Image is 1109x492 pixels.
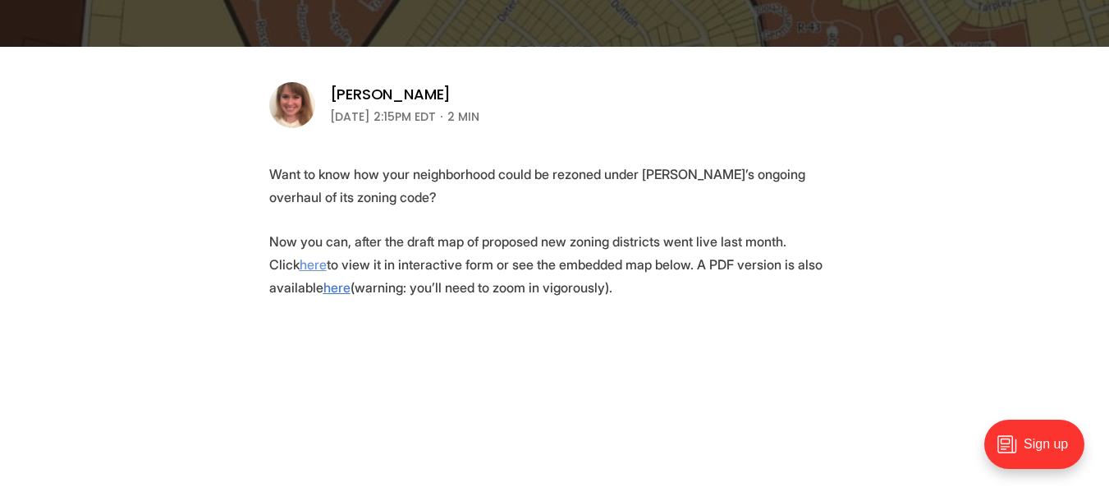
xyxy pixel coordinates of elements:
[330,107,436,126] time: [DATE] 2:15PM EDT
[330,85,451,104] a: [PERSON_NAME]
[269,230,841,299] p: Now you can, after the draft map of proposed new zoning districts went live last month. Click to ...
[447,107,479,126] span: 2 min
[323,279,351,296] a: here
[269,163,841,209] p: Want to know how your neighborhood could be rezoned under [PERSON_NAME]’s ongoing overhaul of its...
[269,82,315,128] img: Sarah Vogelsong
[300,256,327,273] a: here
[970,412,1109,492] iframe: portal-trigger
